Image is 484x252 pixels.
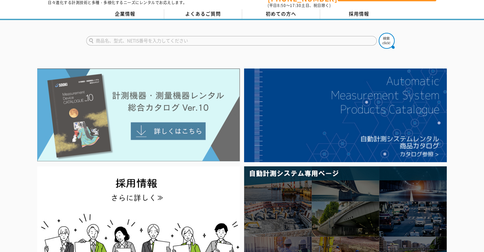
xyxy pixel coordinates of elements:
a: よくあるご質問 [164,9,242,19]
a: 企業情報 [86,9,164,19]
input: 商品名、型式、NETIS番号を入力してください [86,36,377,46]
img: Catalog Ver10 [37,68,240,162]
a: 採用情報 [320,9,398,19]
span: 8:50 [277,3,286,8]
a: 初めての方へ [242,9,320,19]
span: 初めての方へ [266,10,296,17]
span: 17:30 [290,3,301,8]
span: (平日 ～ 土日、祝日除く) [268,3,331,8]
p: 日々進化する計測技術と多種・多様化するニーズにレンタルでお応えします。 [48,1,187,4]
img: 自動計測システムカタログ [244,68,447,162]
img: btn_search.png [379,33,395,49]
